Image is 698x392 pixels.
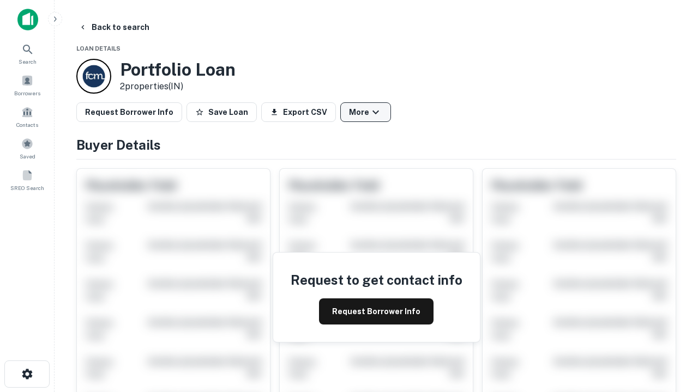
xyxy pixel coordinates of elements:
[20,152,35,161] span: Saved
[76,102,182,122] button: Request Borrower Info
[14,89,40,97] span: Borrowers
[340,102,391,122] button: More
[10,183,44,192] span: SREO Search
[261,102,336,122] button: Export CSV
[3,39,51,68] a: Search
[76,45,121,52] span: Loan Details
[74,17,154,37] button: Back to search
[319,298,434,324] button: Request Borrower Info
[186,102,257,122] button: Save Loan
[3,165,51,194] a: SREO Search
[17,9,38,30] img: capitalize-icon.png
[19,57,37,66] span: Search
[16,120,38,129] span: Contacts
[3,133,51,163] a: Saved
[643,270,698,322] iframe: Chat Widget
[120,80,236,93] p: 2 properties (IN)
[76,135,676,155] h4: Buyer Details
[3,70,51,100] a: Borrowers
[3,102,51,131] a: Contacts
[120,59,236,80] h3: Portfolio Loan
[291,270,462,290] h4: Request to get contact info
